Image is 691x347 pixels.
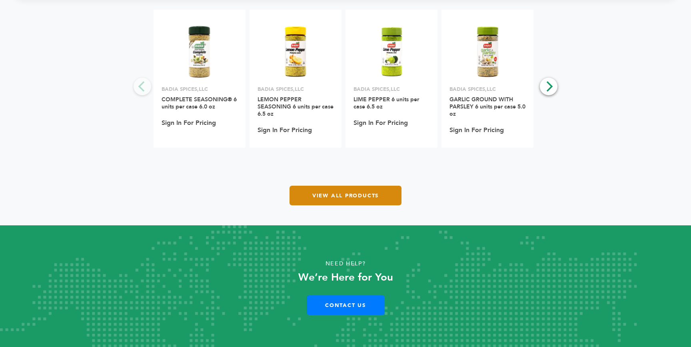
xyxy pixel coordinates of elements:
[353,96,419,110] a: LIME PEPPER 6 units per case 6.5 oz
[258,126,312,134] a: Sign In For Pricing
[162,119,216,126] a: Sign In For Pricing
[459,23,517,81] img: GARLIC GROUND WITH PARSLEY 6 units per case 5.0 oz
[449,86,525,93] p: BADIA SPICES,LLC
[258,96,334,118] a: LEMON PEPPER SEASONING 6 units per case 6.5 oz
[449,126,504,134] a: Sign In For Pricing
[353,119,408,126] a: Sign In For Pricing
[162,86,238,93] p: BADIA SPICES,LLC
[267,23,325,81] img: LEMON PEPPER SEASONING 6 units per case 6.5 oz
[353,86,429,93] p: BADIA SPICES,LLC
[290,186,401,205] a: View All Products
[171,23,229,81] img: COMPLETE SEASONING® 6 units per case 6.0 oz
[363,23,421,81] img: LIME PEPPER 6 units per case 6.5 oz
[298,270,393,285] strong: We’re Here for You
[540,78,557,95] button: Next
[449,96,525,118] a: GARLIC GROUND WITH PARSLEY 6 units per case 5.0 oz
[258,86,334,93] p: BADIA SPICES,LLC
[162,96,237,110] a: COMPLETE SEASONING® 6 units per case 6.0 oz
[34,258,656,270] p: Need Help?
[307,295,385,315] a: Contact Us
